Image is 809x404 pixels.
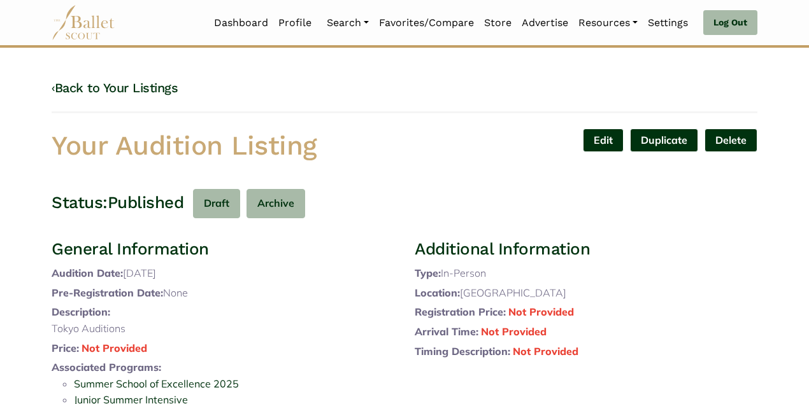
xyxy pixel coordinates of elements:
[247,189,305,219] button: Archive
[322,10,374,36] a: Search
[52,192,108,214] h3: Status:
[479,10,517,36] a: Store
[52,129,394,164] h1: Your Audition Listing
[415,267,441,279] span: Type:
[703,10,757,36] a: Log Out
[52,285,394,302] p: None
[643,10,693,36] a: Settings
[52,239,394,260] h3: General Information
[52,80,55,95] code: ‹
[415,325,478,338] span: Arrival Time:
[52,286,163,299] span: Pre-Registration Date:
[508,305,574,318] span: Not Provided
[481,325,547,338] span: Not Provided
[573,10,643,36] a: Resources
[630,129,698,152] a: Duplicate
[209,10,273,36] a: Dashboard
[513,345,578,358] span: Not Provided
[82,342,147,354] span: Not Provided
[52,361,161,373] span: Associated Programs:
[273,10,317,36] a: Profile
[52,267,123,279] span: Audition Date:
[52,305,110,318] span: Description:
[705,129,757,152] button: Delete
[583,129,624,152] a: Edit
[415,265,757,282] p: In-Person
[374,10,479,36] a: Favorites/Compare
[108,192,184,214] h3: Published
[52,321,394,337] p: Tokyo Auditions
[415,239,757,260] h3: Additional Information
[415,285,757,302] p: [GEOGRAPHIC_DATA]
[193,189,240,219] button: Draft
[74,377,239,390] a: Summer School of Excellence 2025
[52,342,79,354] span: Price:
[517,10,573,36] a: Advertise
[52,80,178,95] a: ‹Back to Your Listings
[415,286,460,299] span: Location:
[415,305,506,318] span: Registration Price:
[52,265,394,282] p: [DATE]
[415,345,510,358] span: Timing Description:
